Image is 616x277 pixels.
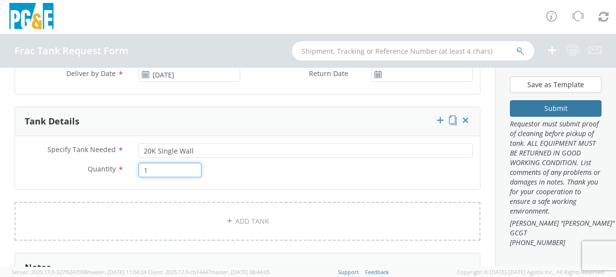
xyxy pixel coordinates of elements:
[211,268,270,276] span: master, [DATE] 08:44:05
[25,263,51,273] h3: Notes
[66,69,116,78] span: Deliver by Date
[309,69,348,78] span: Return Date
[365,268,389,276] a: Feedback
[510,119,601,216] span: Requestor must submit proof of cleaning before pickup of tank. ALL EQUIPMENT MUST BE RETURNED IN ...
[87,268,146,276] span: master, [DATE] 11:04:24
[47,145,116,154] span: Specify Tank Needed
[457,268,604,276] span: Copyright © [DATE]-[DATE] Agistix Inc., All Rights Reserved
[510,100,601,117] button: Submit
[12,268,146,276] span: Server: 2025.17.0-327f6347098
[338,268,359,276] a: Support
[15,46,128,56] h4: Frac Tank Request Form
[25,117,79,126] h3: Tank Details
[148,268,270,276] span: Client: 2025.17.0-cb14447
[7,3,56,31] img: pge-logo-06675f144f4cfa6a6814.png
[292,41,534,61] input: Shipment, Tracking or Reference Number (at least 4 chars)
[88,164,116,173] span: Quantity
[15,202,480,241] a: ADD TANK
[510,77,601,93] button: Save as Template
